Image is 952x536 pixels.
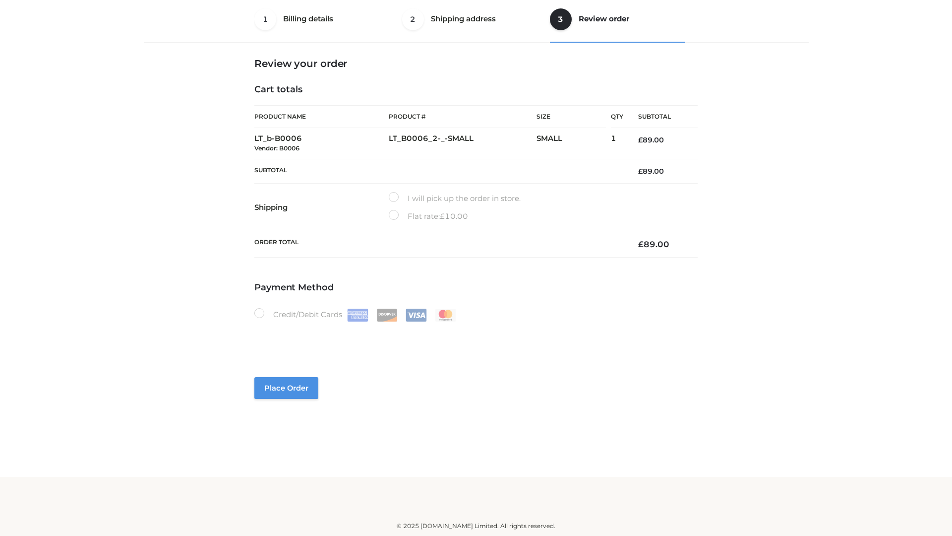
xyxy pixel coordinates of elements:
[347,309,368,322] img: Amex
[638,135,643,144] span: £
[147,521,805,531] div: © 2025 [DOMAIN_NAME] Limited. All rights reserved.
[254,84,698,95] h4: Cart totals
[638,167,664,176] bdi: 89.00
[536,128,611,159] td: SMALL
[440,211,468,221] bdi: 10.00
[254,58,698,69] h3: Review your order
[623,106,698,128] th: Subtotal
[389,192,521,205] label: I will pick up the order in store.
[389,105,536,128] th: Product #
[638,167,643,176] span: £
[389,128,536,159] td: LT_B0006_2-_-SMALL
[254,144,299,152] small: Vendor: B0006
[406,309,427,322] img: Visa
[254,231,623,258] th: Order Total
[254,282,698,293] h4: Payment Method
[254,377,318,399] button: Place order
[252,320,696,356] iframe: Secure payment input frame
[435,309,456,322] img: Mastercard
[611,128,623,159] td: 1
[254,105,389,128] th: Product Name
[254,159,623,183] th: Subtotal
[638,239,644,249] span: £
[440,211,445,221] span: £
[536,106,606,128] th: Size
[254,308,457,322] label: Credit/Debit Cards
[638,135,664,144] bdi: 89.00
[638,239,669,249] bdi: 89.00
[254,128,389,159] td: LT_b-B0006
[376,309,398,322] img: Discover
[611,105,623,128] th: Qty
[389,210,468,223] label: Flat rate:
[254,184,389,231] th: Shipping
